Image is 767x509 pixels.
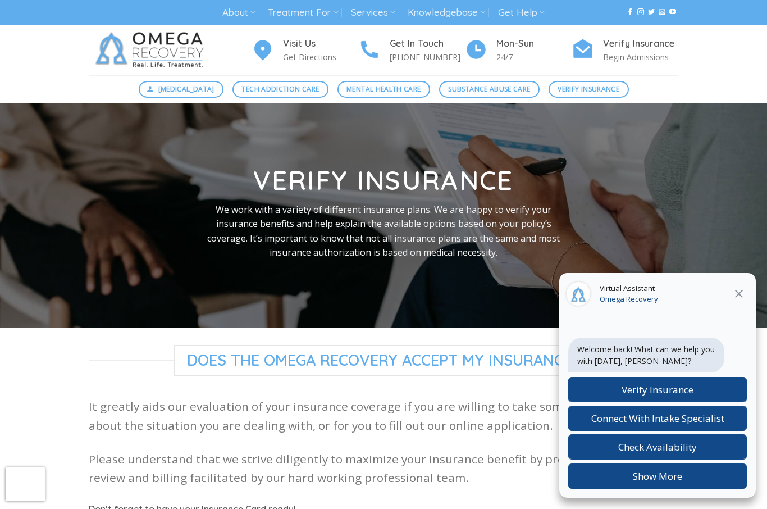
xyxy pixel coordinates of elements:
a: Get In Touch [PHONE_NUMBER] [358,37,465,64]
a: Verify Insurance Begin Admissions [572,37,678,64]
strong: Verify Insurance [253,164,513,197]
span: Mental Health Care [346,84,421,94]
a: [MEDICAL_DATA] [139,81,224,98]
p: Begin Admissions [603,51,678,63]
p: Please understand that we strive diligently to maximize your insurance benefit by providing utili... [89,450,678,488]
span: Does The Omega Recovery Accept My Insurance? [174,345,593,376]
h4: Mon-Sun [496,37,572,51]
a: Substance Abuse Care [439,81,540,98]
p: [PHONE_NUMBER] [390,51,465,63]
a: Services [351,2,395,23]
a: Visit Us Get Directions [252,37,358,64]
a: Treatment For [268,2,338,23]
span: Verify Insurance [558,84,619,94]
p: It greatly aids our evaluation of your insurance coverage if you are willing to take some time an... [89,397,678,435]
span: Substance Abuse Care [448,84,530,94]
p: Get Directions [283,51,358,63]
a: Follow on YouTube [669,8,676,16]
a: Send us an email [659,8,665,16]
a: Mental Health Care [337,81,430,98]
img: Omega Recovery [89,25,215,75]
a: Follow on Facebook [627,8,633,16]
a: Follow on Twitter [648,8,655,16]
a: Tech Addiction Care [232,81,328,98]
a: Get Help [498,2,545,23]
span: Tech Addiction Care [241,84,319,94]
h4: Verify Insurance [603,37,678,51]
span: [MEDICAL_DATA] [158,84,214,94]
h4: Get In Touch [390,37,465,51]
p: 24/7 [496,51,572,63]
a: Follow on Instagram [637,8,644,16]
a: About [222,2,255,23]
a: Knowledgebase [408,2,485,23]
a: Verify Insurance [549,81,629,98]
p: We work with a variety of different insurance plans. We are happy to verify your insurance benefi... [202,203,565,260]
h4: Visit Us [283,37,358,51]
